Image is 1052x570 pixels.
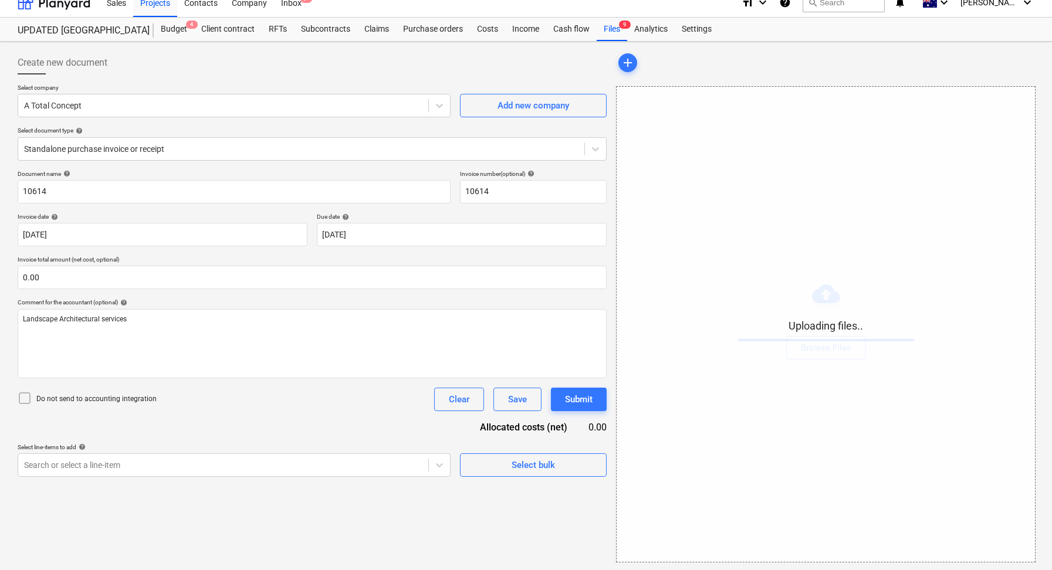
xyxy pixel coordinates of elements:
div: Invoice date [18,213,307,220]
span: help [118,299,127,306]
a: Analytics [627,18,675,41]
div: Comment for the accountant (optional) [18,298,607,306]
p: Select company [18,84,451,94]
div: Budget [154,18,194,41]
input: Invoice total amount (net cost, optional) [18,266,607,289]
p: Uploading files.. [738,319,914,333]
div: Clear [449,392,469,407]
a: Client contract [194,18,262,41]
input: Invoice number [460,180,607,203]
span: help [76,443,86,450]
input: Document name [18,180,451,203]
button: Select bulk [460,453,607,477]
div: UPDATED [GEOGRAPHIC_DATA] [18,25,140,37]
div: Invoice number (optional) [460,170,607,178]
div: Allocated costs (net) [454,420,586,434]
span: help [73,127,83,134]
a: Subcontracts [294,18,357,41]
a: Costs [470,18,505,41]
span: Landscape Architectural services [23,315,127,323]
span: help [49,213,58,220]
span: 9 [619,21,631,29]
input: Invoice date not specified [18,223,307,246]
div: Save [508,392,527,407]
span: add [621,56,635,70]
span: help [340,213,349,220]
div: Document name [18,170,451,178]
button: Add new company [460,94,607,117]
input: Due date not specified [317,223,607,246]
a: Budget4 [154,18,194,41]
a: Settings [675,18,719,41]
span: Create new document [18,56,107,70]
div: Uploading files..Browse Files [616,86,1036,562]
div: Submit [565,392,593,407]
a: Purchase orders [396,18,470,41]
a: Files9 [597,18,627,41]
div: Select bulk [512,457,555,473]
a: Income [505,18,546,41]
button: Submit [551,388,607,411]
div: Select line-items to add [18,443,451,451]
button: Save [493,388,542,411]
p: Do not send to accounting integration [36,394,157,404]
a: RFTs [262,18,294,41]
div: Files [597,18,627,41]
a: Cash flow [546,18,597,41]
div: Select document type [18,127,607,134]
span: help [61,170,70,177]
span: 4 [186,21,198,29]
div: Due date [317,213,607,220]
a: Claims [357,18,396,41]
div: Add new company [498,98,569,113]
span: help [525,170,535,177]
div: 0.00 [586,420,607,434]
p: Invoice total amount (net cost, optional) [18,256,607,266]
button: Clear [434,388,484,411]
